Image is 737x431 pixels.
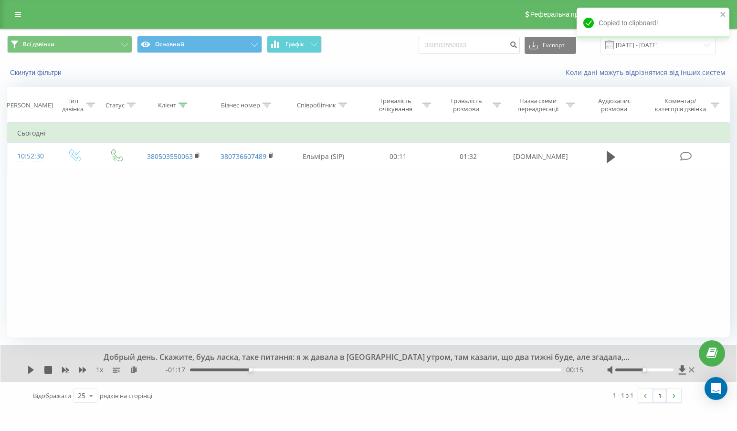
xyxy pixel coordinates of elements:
div: Тип дзвінка [61,97,84,113]
td: Ельміра (SIP) [284,143,362,170]
div: Тривалість розмови [442,97,491,113]
td: 01:32 [433,143,504,170]
div: Співробітник [297,101,336,109]
span: Відображати [33,391,71,400]
div: Коментар/категорія дзвінка [653,97,708,113]
div: 25 [78,391,85,400]
span: 00:15 [566,365,583,375]
div: 1 - 1 з 1 [613,390,633,400]
button: Експорт [525,37,576,54]
div: Accessibility label [249,368,253,372]
td: 00:11 [363,143,433,170]
div: Клієнт [158,101,176,109]
button: close [720,11,726,20]
button: Графік [267,36,322,53]
button: Основний [137,36,262,53]
div: Open Intercom Messenger [705,377,727,400]
div: 10:52:30 [17,147,43,166]
div: Добрый день. Скажите, будь ласка, таке питання: я ж давала в [GEOGRAPHIC_DATA] утром, там казали,... [94,352,630,363]
button: Всі дзвінки [7,36,132,53]
span: Реферальна програма [530,11,600,18]
div: Назва схеми переадресації [513,97,564,113]
button: Скинути фільтри [7,68,66,77]
td: [DOMAIN_NAME] [504,143,577,170]
div: Тривалість очікування [371,97,420,113]
div: Accessibility label [642,368,646,372]
span: 1 x [96,365,103,375]
div: Copied to clipboard! [577,8,729,38]
a: 380503550063 [147,152,193,161]
input: Пошук за номером [419,37,520,54]
div: Аудіозапис розмови [586,97,642,113]
span: - 01:17 [166,365,190,375]
td: Сьогодні [8,124,730,143]
div: Бізнес номер [221,101,260,109]
div: Статус [105,101,125,109]
div: [PERSON_NAME] [5,101,53,109]
a: 380736607489 [221,152,266,161]
span: Всі дзвінки [23,41,54,48]
a: Коли дані можуть відрізнятися вiд інших систем [566,68,730,77]
span: рядків на сторінці [100,391,152,400]
span: Графік [285,41,304,48]
a: 1 [653,389,667,402]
